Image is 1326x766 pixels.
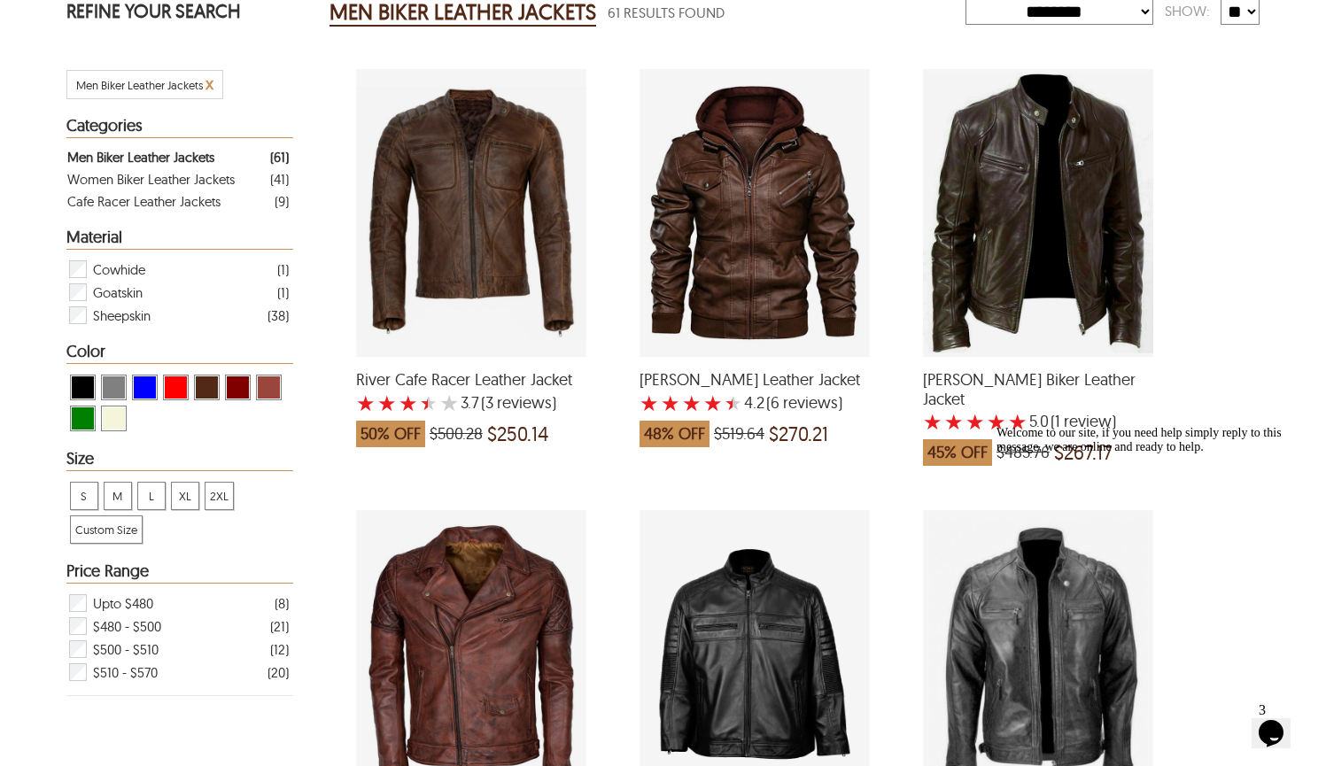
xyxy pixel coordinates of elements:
[270,168,289,190] div: ( 41 )
[714,425,764,443] span: $519.64
[268,662,289,684] div: ( 20 )
[275,592,289,615] div: ( 8 )
[66,343,293,364] div: Heading Filter Men Biker Leather Jackets by Color
[70,482,98,510] div: View S Men Biker Leather Jackets
[1029,413,1049,430] label: 5.0
[923,345,1153,475] a: Roy Sheepskin Biker Leather Jacket with a 5 Star Rating 1 Product Review which was at a price of ...
[356,394,376,412] label: 1 rating
[1051,413,1060,430] span: (1
[277,282,289,304] div: ( 1 )
[1060,413,1112,430] span: review
[481,394,556,412] span: )
[270,615,289,638] div: ( 21 )
[66,450,293,471] div: Heading Filter Men Biker Leather Jackets by Size
[70,375,96,400] div: View Black Men Biker Leather Jackets
[7,7,292,35] span: Welcome to our site, if you need help simply reply to this message, we are online and ready to help.
[1051,413,1116,430] span: )
[7,7,326,35] div: Welcome to our site, if you need help simply reply to this message, we are online and ready to help.
[356,370,586,390] span: River Cafe Racer Leather Jacket
[66,562,293,584] div: Heading Filter Men Biker Leather Jackets by Price Range
[105,483,131,509] span: M
[225,375,251,400] div: View Maroon Men Biker Leather Jackets
[965,413,985,430] label: 3 rating
[430,425,483,443] span: $500.28
[923,439,992,466] span: 45% OFF
[1008,413,1027,430] label: 5 rating
[66,117,293,138] div: Heading Filter Men Biker Leather Jackets by Categories
[194,375,220,400] div: View Brown ( Brand Color ) Men Biker Leather Jackets
[944,413,964,430] label: 2 rating
[1252,695,1308,748] iframe: chat widget
[399,394,418,412] label: 3 rating
[76,78,203,92] span: Filter Men Biker Leather Jackets
[923,413,942,430] label: 1 rating
[138,483,165,509] span: L
[640,370,870,390] span: Ronald Biker Leather Jacket
[493,394,552,412] span: reviews
[703,394,723,412] label: 4 rating
[93,661,158,684] span: $510 - $570
[67,168,235,190] div: Women Biker Leather Jackets
[205,74,213,94] span: x
[769,425,828,443] span: $270.21
[67,168,289,190] a: Filter Women Biker Leather Jackets
[163,375,189,400] div: View Red Men Biker Leather Jackets
[67,146,214,168] div: Men Biker Leather Jackets
[256,375,282,400] div: View Cognac Men Biker Leather Jackets
[640,421,710,447] span: 48% OFF
[461,394,479,412] label: 3.7
[67,190,289,213] a: Filter Cafe Racer Leather Jackets
[987,413,1006,430] label: 4 rating
[377,394,397,412] label: 2 rating
[608,2,725,24] span: 61 Results Found
[101,406,127,431] div: View Beige Men Biker Leather Jackets
[67,190,221,213] div: Cafe Racer Leather Jackets
[71,483,97,509] span: S
[766,394,842,412] span: )
[661,394,680,412] label: 2 rating
[420,394,438,412] label: 4 rating
[101,375,127,400] div: View Grey Men Biker Leather Jackets
[67,304,289,327] div: Filter Sheepskin Men Biker Leather Jackets
[744,394,764,412] label: 4.2
[104,482,132,510] div: View M Men Biker Leather Jackets
[640,345,870,456] a: Ronald Biker Leather Jacket with a 4.166666666666666 Star Rating 6 Product Review which was at a ...
[205,78,213,92] a: Cancel Filter
[172,483,198,509] span: XL
[779,394,838,412] span: reviews
[205,482,234,510] div: View 2XL Men Biker Leather Jackets
[205,483,233,509] span: 2XL
[277,259,289,281] div: ( 1 )
[132,375,158,400] div: View Blue Men Biker Leather Jackets
[71,516,142,543] span: Custom Size
[70,406,96,431] div: View Green Men Biker Leather Jackets
[70,515,143,544] div: View Custom Size Men Biker Leather Jackets
[356,421,425,447] span: 50% OFF
[93,281,143,304] span: Goatskin
[270,146,289,168] div: ( 61 )
[67,146,289,168] a: Filter Men Biker Leather Jackets
[270,638,289,661] div: ( 12 )
[93,615,161,638] span: $480 - $500
[93,638,159,661] span: $500 - $510
[67,281,289,304] div: Filter Goatskin Men Biker Leather Jackets
[725,394,742,412] label: 5 rating
[67,258,289,281] div: Filter Cowhide Men Biker Leather Jackets
[481,394,493,412] span: (3
[93,258,145,281] span: Cowhide
[67,592,289,615] div: Filter Upto $480 Men Biker Leather Jackets
[923,370,1153,408] span: Roy Sheepskin Biker Leather Jacket
[356,345,586,456] a: River Cafe Racer Leather Jacket with a 3.666666666666666 Star Rating 3 Product Review which was a...
[171,482,199,510] div: View XL Men Biker Leather Jackets
[67,638,289,661] div: Filter $500 - $510 Men Biker Leather Jackets
[137,482,166,510] div: View L Men Biker Leather Jackets
[439,394,459,412] label: 5 rating
[66,228,293,250] div: Heading Filter Men Biker Leather Jackets by Material
[67,615,289,638] div: Filter $480 - $500 Men Biker Leather Jackets
[268,305,289,327] div: ( 38 )
[989,419,1308,686] iframe: chat widget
